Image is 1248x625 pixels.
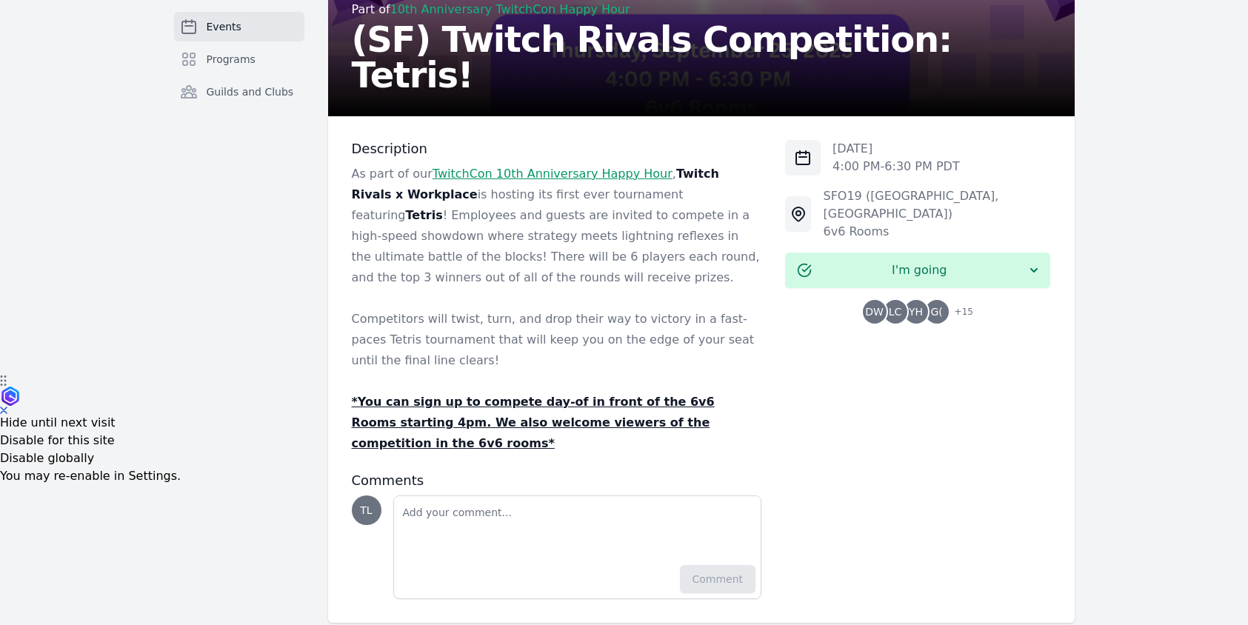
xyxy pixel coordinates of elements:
[680,565,756,593] button: Comment
[352,395,715,450] u: *You can sign up to compete day-of in front of the 6v6 Rooms starting 4pm. We also welcome viewer...
[930,307,942,317] span: G(
[785,253,1050,288] button: I'm going
[352,140,762,158] h3: Description
[823,187,1050,223] div: SFO19 ([GEOGRAPHIC_DATA], [GEOGRAPHIC_DATA])
[390,2,630,16] a: 10th Anniversary TwitchCon Happy Hour
[207,84,294,99] span: Guilds and Clubs
[352,1,1051,19] div: Part of
[832,140,960,158] p: [DATE]
[174,77,304,107] a: Guilds and Clubs
[909,307,923,317] span: YH
[174,12,304,41] a: Events
[946,303,973,324] span: + 15
[433,167,673,181] a: TwitchCon 10th Anniversary Happy Hour
[889,307,902,317] span: LC
[352,472,762,489] h3: Comments
[812,261,1027,279] span: I'm going
[352,21,1051,93] h2: (SF) Twitch Rivals Competition: Tetris!
[360,505,372,515] span: TL
[174,12,304,130] nav: Sidebar
[352,164,762,288] p: As part of our , is hosting its first ever tournament featuring ! Employees and guests are invite...
[352,309,762,371] p: Competitors will twist, turn, and drop their way to victory in a fast-paces Tetris tournament tha...
[823,223,1050,241] div: 6v6 Rooms
[406,208,443,222] strong: Tetris
[832,158,960,176] p: 4:00 PM - 6:30 PM PDT
[207,52,256,67] span: Programs
[174,44,304,74] a: Programs
[865,307,884,317] span: DW
[207,19,241,34] span: Events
